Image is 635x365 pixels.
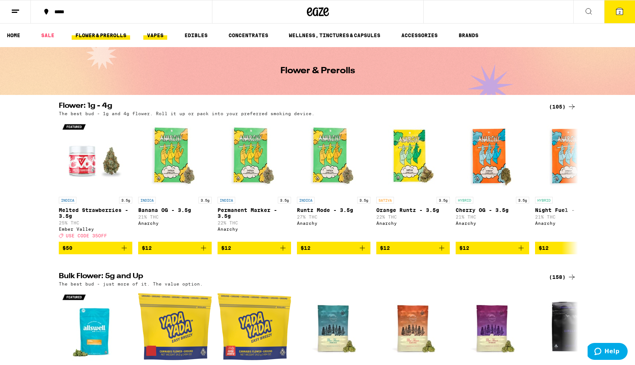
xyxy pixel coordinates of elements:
h2: Flower: 1g - 4g [59,102,540,111]
p: INDICA [297,197,315,203]
p: SATIVA [376,197,394,203]
span: USE CODE 35OFF [66,233,107,238]
p: Permanent Marker - 3.5g [218,207,291,219]
p: HYBRID [535,197,553,203]
img: Humboldt Farms - Papaya Bomb Mini's - 7g [376,290,450,364]
p: Cherry OG - 3.5g [456,207,529,213]
img: Anarchy - Night Fuel - 3.5g [535,120,609,193]
span: 2 [618,10,621,14]
img: Anarchy - Cherry OG - 3.5g [456,120,529,193]
h1: Flower & Prerolls [280,67,355,75]
img: Yada Yada - Glitter Bomb Pre-Ground - 14g [138,290,212,364]
a: Open page for Orange Runtz - 3.5g from Anarchy [376,120,450,242]
a: CONCENTRATES [225,31,272,40]
p: 21% THC [535,215,609,219]
h2: Bulk Flower: 5g and Up [59,273,540,281]
a: Open page for Melted Strawberries - 3.5g from Ember Valley [59,120,132,242]
p: INDICA [59,197,76,203]
div: Anarchy [535,221,609,226]
button: Add to bag [456,242,529,254]
img: Circles Base Camp - Dreamonade - 7g [535,290,609,364]
a: BRANDS [455,31,482,40]
img: Ember Valley - Melted Strawberries - 3.5g [59,120,132,193]
img: Yada Yada - Gush Mints Pre-Ground - 14g [218,290,291,364]
button: Add to bag [297,242,370,254]
a: Open page for Night Fuel - 3.5g from Anarchy [535,120,609,242]
iframe: Opens a widget where you can find more information [588,343,628,361]
p: HYBRID [456,197,473,203]
a: (105) [549,102,576,111]
p: 3.5g [437,197,450,203]
span: $12 [142,245,152,251]
span: $12 [301,245,311,251]
a: Open page for Permanent Marker - 3.5g from Anarchy [218,120,291,242]
a: (158) [549,273,576,281]
span: $12 [539,245,549,251]
a: HOME [3,31,24,40]
span: $12 [380,245,390,251]
p: Orange Runtz - 3.5g [376,207,450,213]
p: 21% THC [138,215,212,219]
a: Open page for Runtz Mode - 3.5g from Anarchy [297,120,370,242]
a: FLOWER & PREROLLS [72,31,130,40]
p: Runtz Mode - 3.5g [297,207,370,213]
p: Banana OG - 3.5g [138,207,212,213]
p: 3.5g [357,197,370,203]
div: Ember Valley [59,227,132,231]
button: Add to bag [218,242,291,254]
a: EDIBLES [181,31,211,40]
a: ACCESSORIES [398,31,441,40]
div: Anarchy [138,221,212,226]
p: INDICA [138,197,156,203]
span: $12 [221,245,231,251]
img: Allswell - Jack's Revenge - 14g [59,290,132,364]
p: 3.5g [119,197,132,203]
button: Add to bag [138,242,212,254]
p: Melted Strawberries - 3.5g [59,207,132,219]
button: Add to bag [376,242,450,254]
p: The best bud - 1g and 4g flower. Roll it up or pack into your preferred smoking device. [59,111,315,116]
button: Add to bag [535,242,609,254]
p: 22% THC [376,215,450,219]
p: 22% THC [218,220,291,225]
button: Add to bag [59,242,132,254]
img: Anarchy - Orange Runtz - 3.5g [376,120,450,193]
img: Anarchy - Runtz Mode - 3.5g [297,120,370,193]
p: 3.5g [516,197,529,203]
img: Humboldt Farms - GMOz Minis - 7g [297,290,370,364]
p: 27% THC [297,215,370,219]
div: Anarchy [297,221,370,226]
div: Anarchy [456,221,529,226]
img: Humboldt Farms - Upgrade Minis - 7g [456,290,529,364]
p: INDICA [218,197,235,203]
p: 3.5g [278,197,291,203]
a: Open page for Cherry OG - 3.5g from Anarchy [456,120,529,242]
div: Anarchy [376,221,450,226]
p: The best bud - just more of it. The value option. [59,281,203,286]
p: 3.5g [198,197,212,203]
p: 25% THC [59,220,132,225]
span: $50 [62,245,72,251]
a: Open page for Banana OG - 3.5g from Anarchy [138,120,212,242]
div: Anarchy [218,227,291,231]
a: VAPES [143,31,167,40]
p: 21% THC [456,215,529,219]
img: Anarchy - Permanent Marker - 3.5g [218,120,291,193]
span: $12 [459,245,469,251]
img: Anarchy - Banana OG - 3.5g [138,120,212,193]
a: WELLNESS, TINCTURES & CAPSULES [285,31,384,40]
a: SALE [37,31,58,40]
button: 2 [604,0,635,23]
p: Night Fuel - 3.5g [535,207,609,213]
